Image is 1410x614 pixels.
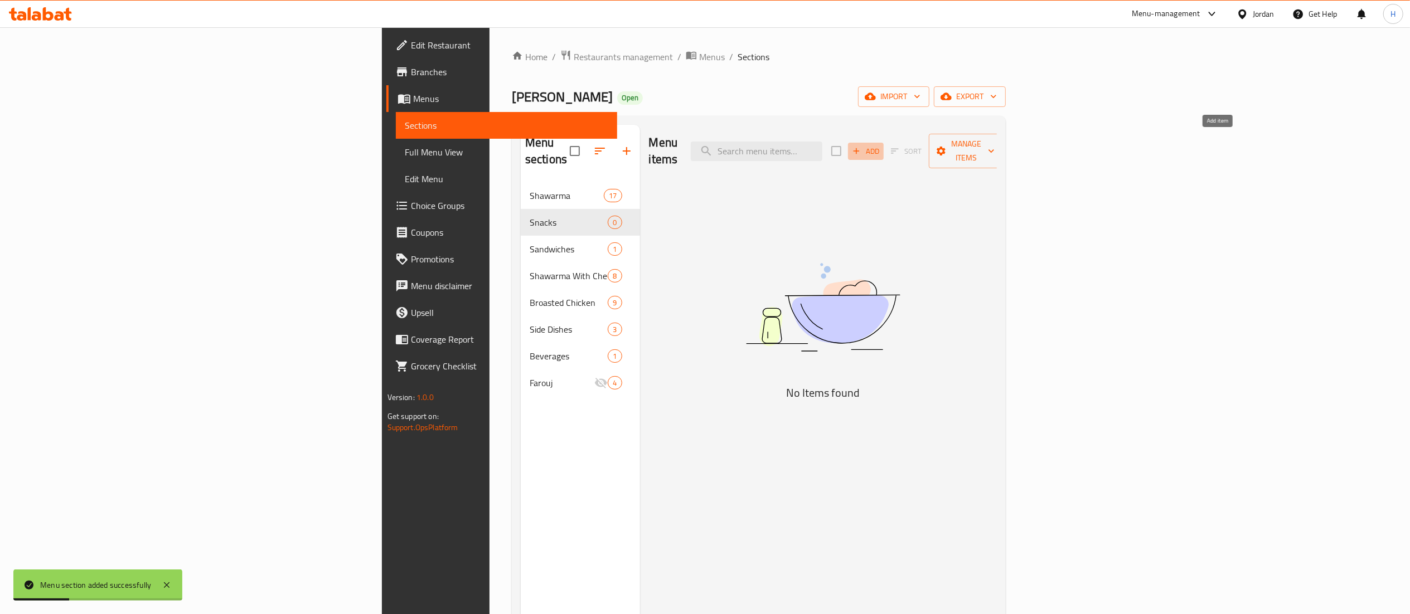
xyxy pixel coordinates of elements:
[530,269,608,282] span: Shawarma With Cheese & Olives
[884,143,929,160] span: Sort items
[386,32,617,59] a: Edit Restaurant
[617,93,643,103] span: Open
[608,217,621,228] span: 0
[608,269,622,282] div: items
[1390,8,1396,20] span: H
[413,92,608,105] span: Menus
[387,420,458,435] a: Support.OpsPlatform
[530,349,608,363] span: Beverages
[530,242,608,256] span: Sandwiches
[608,296,622,309] div: items
[411,252,608,266] span: Promotions
[521,209,640,236] div: Snacks0
[938,137,995,165] span: Manage items
[411,226,608,239] span: Coupons
[608,378,621,388] span: 4
[396,112,617,139] a: Sections
[929,134,1004,168] button: Manage items
[521,343,640,369] div: Beverages1
[530,323,608,336] span: Side Dishes
[521,316,640,343] div: Side Dishes3
[512,50,1006,64] nav: breadcrumb
[699,50,725,64] span: Menus
[386,353,617,379] a: Grocery Checklist
[608,298,621,308] span: 9
[574,50,673,64] span: Restaurants management
[386,326,617,353] a: Coverage Report
[386,85,617,112] a: Menus
[608,351,621,362] span: 1
[387,390,415,405] span: Version:
[851,145,881,158] span: Add
[608,323,622,336] div: items
[729,50,733,64] li: /
[396,139,617,165] a: Full Menu View
[416,390,434,405] span: 1.0.0
[604,189,622,202] div: items
[521,236,640,262] div: Sandwiches1
[691,142,822,161] input: search
[405,145,608,159] span: Full Menu View
[530,376,594,389] span: Farouj
[587,138,613,164] span: Sort sections
[411,279,608,293] span: Menu disclaimer
[604,191,621,201] span: 17
[608,216,622,229] div: items
[411,359,608,373] span: Grocery Checklist
[530,216,608,229] span: Snacks
[411,306,608,319] span: Upsell
[386,192,617,219] a: Choice Groups
[386,272,617,299] a: Menu disclaimer
[594,376,608,389] svg: Inactive section
[608,271,621,281] span: 8
[521,182,640,209] div: Shawarma17
[563,139,587,163] span: Select all sections
[521,289,640,316] div: Broasted Chicken9
[608,376,622,389] div: items
[608,242,622,256] div: items
[411,333,608,346] span: Coverage Report
[848,143,884,160] button: Add
[934,86,1006,107] button: export
[40,579,151,591] div: Menu section added successfully
[396,165,617,192] a: Edit Menu
[411,199,608,212] span: Choice Groups
[617,91,643,105] div: Open
[521,178,640,401] nav: Menu sections
[686,50,725,64] a: Menus
[649,134,678,168] h2: Menu items
[386,219,617,246] a: Coupons
[858,86,929,107] button: import
[387,409,439,423] span: Get support on:
[530,296,608,309] span: Broasted Chicken
[613,138,640,164] button: Add section
[738,50,769,64] span: Sections
[405,172,608,186] span: Edit Menu
[521,369,640,396] div: Farouj4
[386,299,617,326] a: Upsell
[521,262,640,289] div: Shawarma With Cheese & Olives8
[867,90,920,104] span: import
[677,50,681,64] li: /
[411,38,608,52] span: Edit Restaurant
[608,324,621,335] span: 3
[411,65,608,79] span: Branches
[684,384,962,402] h5: No Items found
[608,244,621,255] span: 1
[943,90,997,104] span: export
[405,119,608,132] span: Sections
[1132,7,1200,21] div: Menu-management
[386,246,617,272] a: Promotions
[386,59,617,85] a: Branches
[684,233,962,381] img: dish.svg
[1253,8,1275,20] div: Jordan
[530,189,604,202] span: Shawarma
